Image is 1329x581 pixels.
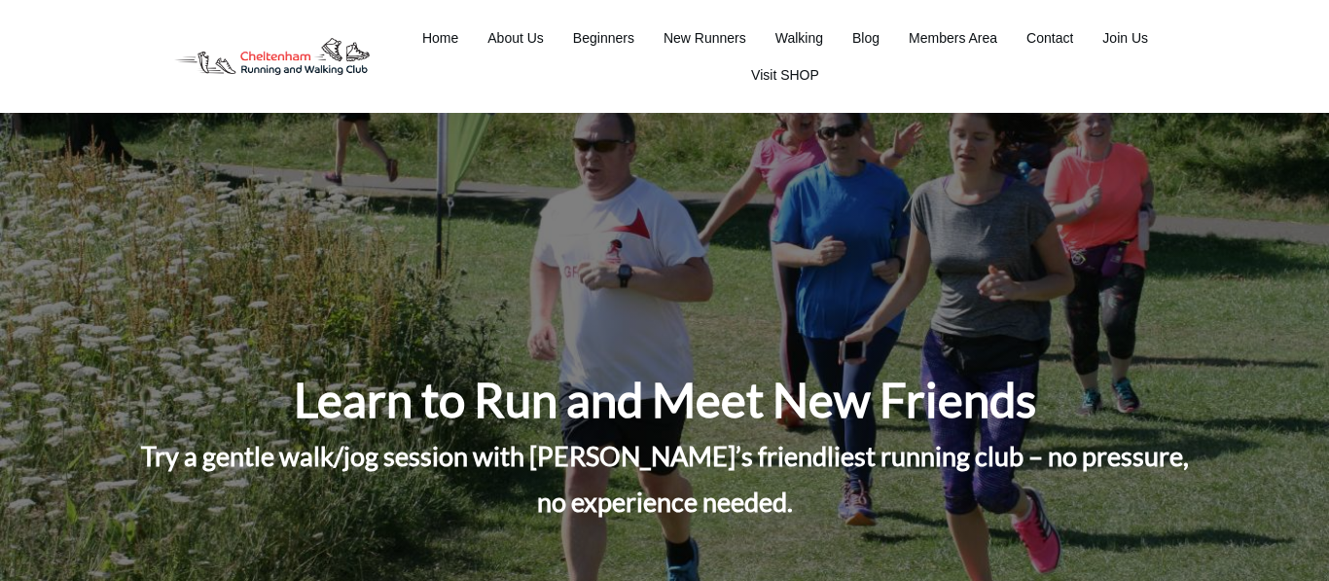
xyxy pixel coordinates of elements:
[751,61,819,89] a: Visit SHOP
[909,24,997,52] a: Members Area
[141,440,1189,518] strong: Try a gentle walk/jog session with [PERSON_NAME]’s friendliest running club – no pressure, no exp...
[294,369,1036,431] h1: Learn to Run and Meet New Friends
[664,24,746,52] a: New Runners
[775,24,823,52] a: Walking
[573,24,634,52] a: Beginners
[1102,24,1148,52] a: Join Us
[487,24,544,52] a: About Us
[852,24,880,52] a: Blog
[1026,24,1073,52] a: Contact
[159,24,385,90] img: Decathlon
[422,24,458,52] a: Home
